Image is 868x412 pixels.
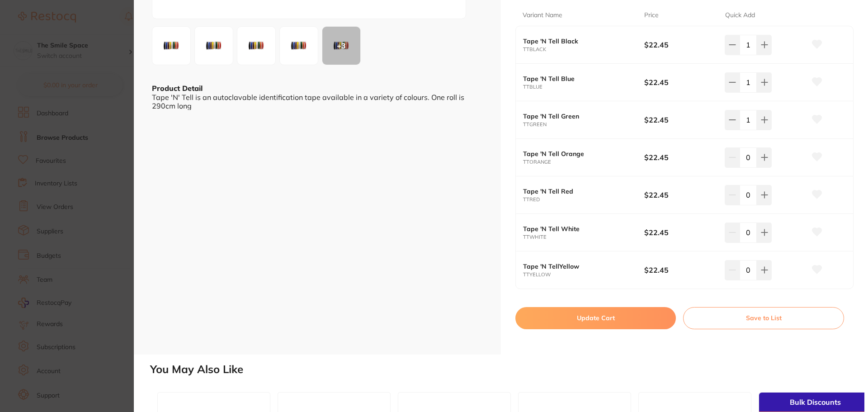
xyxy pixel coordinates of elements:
b: $22.45 [644,77,717,87]
b: Tape 'N Tell Red [523,188,632,195]
b: Tape 'N TellYellow [523,263,632,270]
button: +3 [322,26,361,65]
button: Update Cart [515,307,676,329]
small: TTRED [523,197,644,203]
img: LTU4NjUw [155,29,188,62]
div: Tape 'N' Tell is an autoclavable identification tape available in a variety of colours. One roll ... [152,93,483,110]
b: $22.45 [644,190,717,200]
small: TTBLUE [523,84,644,90]
p: Quick Add [725,11,755,20]
b: $22.45 [644,152,717,162]
b: Tape 'N Tell Orange [523,150,632,157]
img: LTU4NjUz [283,29,315,62]
small: TTBLACK [523,47,644,52]
b: $22.45 [644,265,717,275]
small: TTYELLOW [523,272,644,278]
p: Price [644,11,659,20]
b: Tape 'N Tell Blue [523,75,632,82]
small: TTWHITE [523,234,644,240]
img: LTU4NjUx [198,29,230,62]
h2: You May Also Like [150,363,864,376]
b: $22.45 [644,40,717,50]
b: $22.45 [644,115,717,125]
b: Tape 'N Tell White [523,225,632,232]
b: Tape 'N Tell Green [523,113,632,120]
img: LTU4NjUy [240,29,273,62]
b: $22.45 [644,227,717,237]
div: + 3 [322,27,360,65]
small: TTGREEN [523,122,644,128]
button: Save to List [683,307,844,329]
b: Tape 'N Tell Black [523,38,632,45]
b: Product Detail [152,84,203,93]
p: Variant Name [523,11,562,20]
small: TTORANGE [523,159,644,165]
